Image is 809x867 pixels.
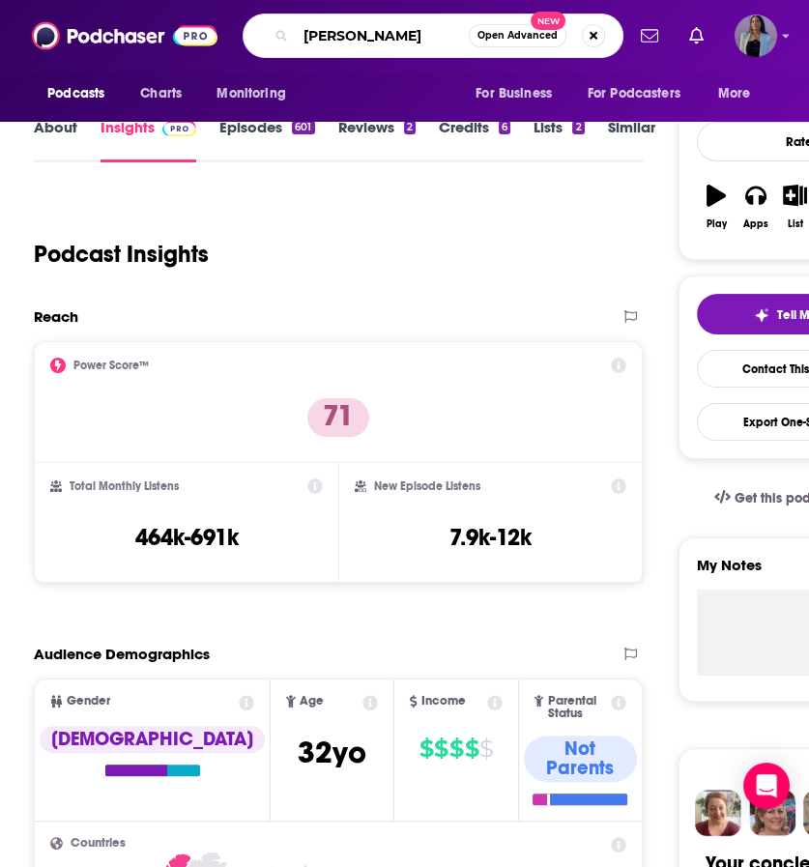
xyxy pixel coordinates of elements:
span: More [718,80,751,107]
span: Income [421,695,466,708]
a: Credits6 [439,118,510,162]
a: Lists2 [534,118,584,162]
div: [DEMOGRAPHIC_DATA] [40,726,265,753]
h3: 7.9k-12k [449,523,532,552]
div: Open Intercom Messenger [743,763,790,809]
div: Apps [743,218,768,230]
div: 2 [572,121,584,134]
div: Play [707,218,727,230]
button: Show profile menu [735,14,777,57]
div: Search podcasts, credits, & more... [243,14,623,58]
a: Show notifications dropdown [633,19,666,52]
h1: Podcast Insights [34,240,209,269]
img: tell me why sparkle [754,307,769,323]
span: Open Advanced [477,31,558,41]
div: 6 [499,121,510,134]
span: Logged in as maria.pina [735,14,777,57]
button: open menu [705,75,775,112]
img: Podchaser - Follow, Share and Rate Podcasts [32,17,217,54]
span: Monitoring [217,80,285,107]
button: open menu [575,75,708,112]
h2: Reach [34,307,78,326]
span: $ [419,734,433,765]
h2: Power Score™ [73,359,149,372]
div: 601 [292,121,314,134]
span: $ [479,734,493,765]
span: New [531,12,565,30]
img: Podchaser Pro [162,121,196,136]
a: InsightsPodchaser Pro [101,118,196,162]
span: $ [434,734,448,765]
button: open menu [34,75,130,112]
div: 2 [404,121,416,134]
span: Podcasts [47,80,104,107]
p: 71 [307,398,369,437]
h2: Total Monthly Listens [70,479,179,493]
img: Barbara Profile [749,790,795,836]
button: Open AdvancedNew [469,24,566,47]
span: $ [465,734,478,765]
div: Not Parents [524,736,637,782]
img: User Profile [735,14,777,57]
a: Similar [608,118,655,162]
a: Show notifications dropdown [681,19,711,52]
span: For Business [476,80,552,107]
span: Countries [71,837,126,850]
span: For Podcasters [588,80,680,107]
a: About [34,118,77,162]
div: List [788,218,803,230]
img: Sydney Profile [695,790,741,836]
span: 32 yo [298,734,366,771]
span: Gender [67,695,110,708]
span: Parental Status [547,695,607,720]
button: Apps [736,172,775,242]
input: Search podcasts, credits, & more... [296,20,469,51]
span: Age [300,695,324,708]
a: Reviews2 [338,118,416,162]
h2: Audience Demographics [34,645,210,663]
span: $ [449,734,463,765]
span: Charts [140,80,182,107]
button: open menu [203,75,310,112]
h2: New Episode Listens [374,479,480,493]
h3: 464k-691k [135,523,239,552]
a: Charts [128,75,193,112]
a: Episodes601 [219,118,314,162]
button: open menu [462,75,576,112]
button: Play [697,172,737,242]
